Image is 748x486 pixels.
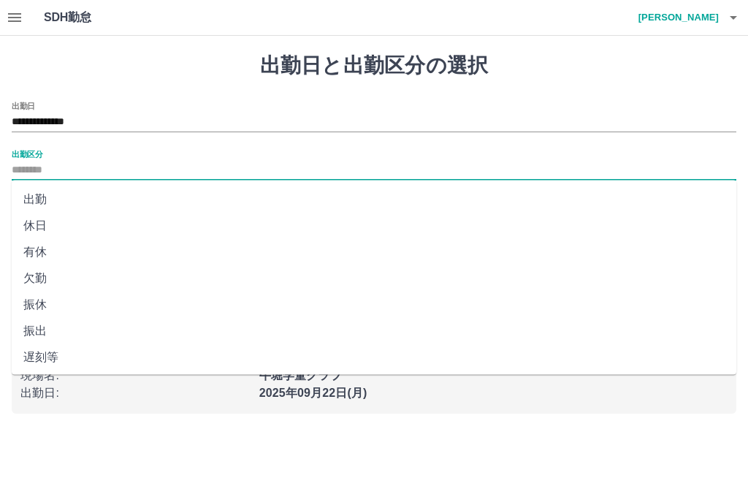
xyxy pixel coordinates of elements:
[12,100,35,111] label: 出勤日
[20,384,251,402] p: 出勤日 :
[12,344,736,371] li: 遅刻等
[12,292,736,318] li: 振休
[12,148,42,159] label: 出勤区分
[12,239,736,265] li: 有休
[12,186,736,213] li: 出勤
[12,53,736,78] h1: 出勤日と出勤区分の選択
[259,387,367,399] b: 2025年09月22日(月)
[12,371,736,397] li: 休業
[12,318,736,344] li: 振出
[12,265,736,292] li: 欠勤
[12,213,736,239] li: 休日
